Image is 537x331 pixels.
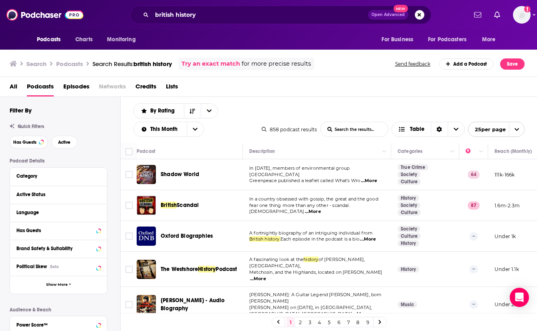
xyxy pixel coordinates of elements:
[10,80,17,96] a: All
[16,173,95,179] div: Category
[137,165,156,184] img: Shadow World
[287,317,295,327] a: 1
[469,232,478,240] p: --
[152,8,368,21] input: Search podcasts, credits, & more...
[495,202,520,209] p: 1.6m-2.3m
[510,288,529,307] div: Open Intercom Messenger
[398,146,422,156] div: Categories
[468,123,506,136] span: 25 per page
[201,104,218,118] button: open menu
[6,7,83,22] img: Podchaser - Follow, Share and Rate Podcasts
[137,295,156,314] a: Jeff Beck - Audio Biography
[137,146,155,156] div: Podcast
[130,6,431,24] div: Search podcasts, credits, & more...
[137,260,156,279] img: The Westshore History Podcast
[471,8,485,22] a: Show notifications dropdown
[360,236,376,243] span: ...More
[182,59,240,68] a: Try an exact match
[18,124,44,129] span: Quick Filters
[249,165,349,177] span: In [DATE], members of environmental group [GEOGRAPHIC_DATA]
[137,196,156,215] a: British Scandal
[394,5,408,12] span: New
[398,179,421,185] a: Culture
[344,317,352,327] a: 7
[482,34,496,45] span: More
[249,257,365,269] span: of [PERSON_NAME], [GEOGRAPHIC_DATA],
[353,311,369,317] span: ...More
[423,32,478,47] button: open menu
[303,257,318,262] span: history
[10,276,107,294] button: Show More
[161,201,199,209] a: BritishScandal
[16,207,101,217] button: Language
[250,276,266,282] span: ...More
[469,265,478,273] p: --
[16,319,101,329] button: Power Score™
[495,301,517,308] p: Under 2k
[305,209,321,215] span: ...More
[466,146,477,156] div: Power Score
[524,6,531,12] svg: Add a profile image
[249,236,281,242] span: British history.
[428,34,466,45] span: For Podcasters
[31,32,71,47] button: open menu
[16,225,101,235] button: Has Guests
[101,32,146,47] button: open menu
[125,266,133,273] span: Toggle select row
[93,60,172,68] div: Search Results:
[249,146,275,156] div: Description
[50,264,59,269] div: Beta
[16,243,101,253] button: Brand Safety & Suitability
[249,196,378,202] span: In a country obsessed with gossip, the great and the good
[468,122,525,137] button: open menu
[468,171,480,179] p: 64
[513,6,531,24] button: Show profile menu
[166,80,178,96] a: Lists
[107,34,135,45] span: Monitoring
[125,202,133,209] span: Toggle select row
[13,140,36,144] span: Has Guests
[161,297,240,313] a: [PERSON_NAME] - Audio Biography
[495,146,532,156] div: Reach (Monthly)
[99,80,126,96] span: Networks
[70,32,97,47] a: Charts
[184,104,201,118] button: Sort Direction
[361,178,377,184] span: ...More
[431,122,448,136] div: Sort Direction
[398,171,420,178] a: Society
[161,202,177,209] span: British
[398,209,421,216] a: Culture
[10,106,32,114] h2: Filter By
[296,317,304,327] a: 2
[177,202,199,209] span: Scandal
[137,227,156,246] img: Oxford Biographies
[58,140,71,144] span: Active
[495,233,516,240] p: Under 1k
[150,108,178,114] span: By Rating
[335,317,343,327] a: 6
[495,266,519,273] p: Under 1.1k
[249,178,360,183] span: Greenpeace published a leaflet called What's Wro
[134,126,187,132] button: open menu
[16,264,47,269] span: Political Skew
[16,322,94,328] div: Power Score™
[495,171,515,178] p: 111k-166k
[398,164,428,171] a: True Crime
[51,136,77,148] button: Active
[242,59,311,68] span: for more precise results
[382,34,413,45] span: For Business
[439,58,494,70] a: Add a Podcast
[249,203,350,215] span: fear one thing more than any other - scandal.[DEMOGRAPHIC_DATA]
[281,236,359,242] span: Each episode in the podcast is a bio
[75,34,93,45] span: Charts
[161,171,199,178] span: Shadow World
[10,136,48,148] button: Has Guests
[198,266,216,273] span: History
[491,8,503,22] a: Show notifications dropdown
